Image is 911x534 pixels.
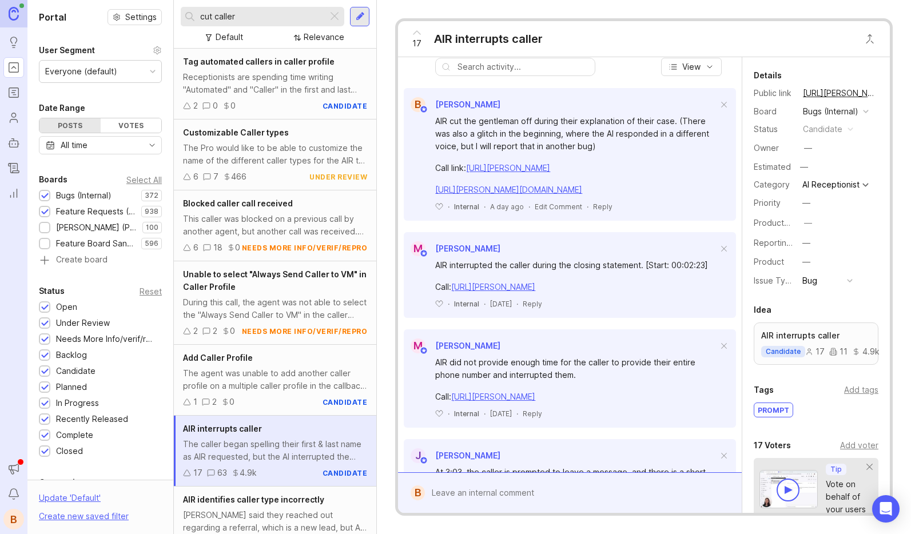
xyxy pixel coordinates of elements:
[404,338,500,353] a: M[PERSON_NAME]
[803,123,842,136] div: candidate
[183,495,324,504] span: AIR identifies caller type incorrectly
[523,299,542,309] div: Reply
[797,160,811,174] div: —
[448,202,449,212] div: ·
[183,198,293,208] span: Blocked caller call received
[754,198,781,208] label: Priority
[39,10,66,24] h1: Portal
[435,466,718,516] div: At 3:03, the caller is prompted to leave a message, and there is a short pause before the caller ...
[183,57,335,66] span: Tag automated callers in caller profile
[490,299,512,309] span: [DATE]
[56,317,110,329] div: Under Review
[420,456,428,465] img: member badge
[434,31,543,47] div: AIR interrupts caller
[484,299,486,309] div: ·
[183,213,367,238] div: This caller was blocked on a previous call by another agent, but another call was received. The c...
[840,439,878,452] div: Add voter
[323,101,368,111] div: candidate
[39,492,101,510] div: Update ' Default '
[411,338,425,353] div: M
[754,303,771,317] div: Idea
[454,202,479,212] div: Internal
[3,57,24,78] a: Portal
[435,390,718,403] div: Call:
[523,409,542,419] div: Reply
[56,333,156,345] div: Needs More Info/verif/repro
[56,221,137,234] div: [PERSON_NAME] (Public)
[101,118,162,133] div: Votes
[140,288,162,294] div: Reset
[3,509,24,529] button: B
[3,82,24,103] a: Roadmaps
[145,239,158,248] p: 596
[174,345,376,416] a: Add Caller ProfileThe agent was unable to add another caller profile on a multiple caller profile...
[183,142,367,167] div: The Pro would like to be able to customize the name of the different caller types for the AIR to ...
[754,322,878,365] a: AIR interrupts callercandidate17114.9k
[39,101,85,115] div: Date Range
[183,509,367,534] div: [PERSON_NAME] said they reached out regarding a referral, which is a new lead, but AIR followed t...
[516,299,518,309] div: ·
[56,445,83,457] div: Closed
[56,381,87,393] div: Planned
[754,238,815,248] label: Reporting Team
[435,115,718,153] div: AIR cut the gentleman off during their explanation of their case. (There was also a glitch in the...
[435,259,718,272] div: AIR interrupted the caller during the closing statement. [Start: 00:02:23]
[39,118,101,133] div: Posts
[490,409,512,419] span: [DATE]
[829,348,848,356] div: 11
[661,58,722,76] button: View
[754,142,794,154] div: Owner
[466,163,550,173] a: [URL][PERSON_NAME]
[411,97,425,112] div: B
[108,9,162,25] button: Settings
[802,181,860,189] div: AI Receptionist
[45,65,117,78] div: Everyone (default)
[754,178,794,191] div: Category
[435,341,500,350] span: [PERSON_NAME]
[754,123,794,136] div: Status
[183,269,367,292] span: Unable to select "Always Send Caller to VM" in Caller Profile
[448,409,449,419] div: ·
[183,367,367,392] div: The agent was unable to add another caller profile on a multiple caller profile in the callback s...
[56,397,99,409] div: In Progress
[213,99,218,112] div: 0
[193,467,202,479] div: 17
[420,105,428,114] img: member badge
[145,191,158,200] p: 372
[56,205,136,218] div: Feature Requests (Internal)
[183,71,367,96] div: Receptionists are spending time writing "Automated" and "Caller" in the first and last names of t...
[872,495,900,523] div: Open Intercom Messenger
[805,348,825,356] div: 17
[242,326,368,336] div: needs more info/verif/repro
[174,49,376,119] a: Tag automated callers in caller profileReceptionists are spending time writing "Automated" and "C...
[804,142,812,154] div: —
[56,237,136,250] div: Feature Board Sandbox [DATE]
[125,11,157,23] span: Settings
[174,190,376,261] a: Blocked caller call receivedThis caller was blocked on a previous call by another agent, but anot...
[802,256,810,268] div: —
[183,127,289,137] span: Customizable Caller types
[754,403,793,417] div: prompt
[183,438,367,463] div: The caller began spelling their first & last name as AIR requested, but the AI interrupted the ca...
[858,27,881,50] button: Close button
[39,173,67,186] div: Boards
[230,325,235,337] div: 0
[484,202,486,212] div: ·
[230,99,236,112] div: 0
[323,397,368,407] div: candidate
[528,202,530,212] div: ·
[235,241,240,254] div: 0
[3,107,24,128] a: Users
[146,223,158,232] p: 100
[761,330,871,341] p: AIR interrupts caller
[193,396,197,408] div: 1
[435,356,718,381] div: AIR did not provide enough time for the caller to provide their entire phone number and interrupt...
[754,439,791,452] div: 17 Voters
[754,163,791,171] div: Estimated
[844,384,878,396] div: Add tags
[404,241,500,256] a: M[PERSON_NAME]
[587,202,588,212] div: ·
[754,87,794,99] div: Public link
